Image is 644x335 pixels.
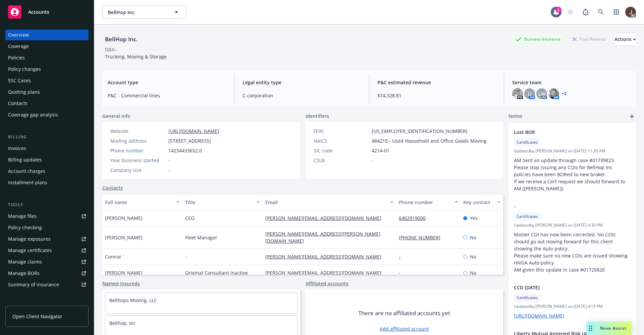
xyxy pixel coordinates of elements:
[461,194,503,210] button: Key contact
[110,137,166,144] div: Mailing address
[168,147,202,154] span: 14234433652.0
[110,147,166,154] div: Phone number
[614,33,636,46] button: Actions
[8,268,40,279] div: Manage BORs
[5,201,89,208] div: Tools
[110,128,166,135] div: Website
[5,234,89,244] a: Manage exposures
[514,313,565,319] a: [URL][DOMAIN_NAME]
[372,128,468,135] span: [US_EMPLOYER_IDENTIFICATION_NUMBER]
[586,322,632,335] button: Nova Assist
[610,5,623,19] a: Switch app
[380,325,429,332] a: Add affiliated account
[105,269,143,276] span: [PERSON_NAME]
[628,112,636,121] a: add
[508,197,636,279] div: -CertificatesUpdatedby [PERSON_NAME] on [DATE] 4:30 PMMaster COI has now been corrected. No COIs ...
[243,79,361,86] span: Legal entity type
[625,7,636,17] img: photo
[105,53,167,60] span: Trucking, Moving & Storage
[600,325,627,331] span: Nova Assist
[8,279,59,290] div: Summary of insurance
[5,154,89,165] a: Billing updates
[102,35,141,44] div: BellHop Inc.
[563,5,577,19] a: Start snowing
[5,268,89,279] a: Manage BORs
[514,129,613,136] span: Lost BOR
[109,320,136,326] a: Bellhop, Inc
[314,128,369,135] div: FEIN
[358,309,450,317] span: There are no affiliated accounts yet
[243,92,361,99] span: C-corporation
[508,112,522,121] span: Notes
[528,90,532,97] span: LI
[105,253,127,260] span: Connor ` .
[508,123,636,197] div: Lost BORCertificatesUpdatedby [PERSON_NAME] on [DATE] 11:39 AMAM Sent an update through case #017...
[5,222,89,233] a: Policy checking
[8,143,26,154] div: Invoices
[182,194,263,210] button: Title
[470,269,476,276] span: No
[8,30,29,40] div: Overview
[517,139,538,145] span: Certificates
[102,112,130,119] span: General info
[594,5,608,19] a: Search
[372,157,373,164] span: -
[306,280,348,287] a: Affiliated accounts
[8,222,42,233] div: Policy checking
[8,166,45,177] div: Account charges
[108,79,226,86] span: Account type
[8,64,41,75] div: Policy changes
[512,88,523,99] img: photo
[105,234,143,241] span: [PERSON_NAME]
[5,177,89,188] a: Installment plans
[108,9,166,16] span: BellHop Inc.
[102,184,123,191] a: Contacts
[8,177,47,188] div: Installment plans
[265,199,386,206] div: Email
[12,313,62,320] span: Open Client Navigator
[105,46,117,53] div: DBA: -
[512,79,631,86] span: Service team
[5,64,89,75] a: Policy changes
[265,215,387,221] a: [PERSON_NAME][EMAIL_ADDRESS][DOMAIN_NAME]
[8,245,52,256] div: Manage certificates
[514,284,613,291] span: CCD [DATE]
[514,222,631,228] span: Updated by [PERSON_NAME] on [DATE] 4:30 PM
[185,269,248,276] span: Original Consultant Inactive
[5,143,89,154] a: Invoices
[5,52,89,63] a: Policies
[514,148,631,154] span: Updated by [PERSON_NAME] on [DATE] 11:39 AM
[8,256,42,267] div: Manage claims
[514,203,613,210] span: -
[102,280,140,287] a: Named insureds
[463,199,493,206] div: Key contact
[470,234,476,241] span: No
[5,87,89,97] a: Quoting plans
[314,137,369,144] div: NAICS
[8,98,28,109] div: Contacts
[265,253,387,260] a: [PERSON_NAME][EMAIL_ADDRESS][DOMAIN_NAME]
[399,234,446,241] a: [PHONE_NUMBER]
[5,279,89,290] a: Summary of insurance
[517,295,538,301] span: Certificates
[8,87,40,97] div: Quoting plans
[5,3,89,21] a: Accounts
[514,303,631,309] span: Updated by [PERSON_NAME] on [DATE] 4:15 PM
[396,194,460,210] button: Phone number
[5,256,89,267] a: Manage claims
[110,166,166,174] div: Company size
[538,90,545,97] span: LW
[102,5,186,19] button: BellHop Inc.
[399,270,406,276] a: -
[5,30,89,40] a: Overview
[399,253,406,260] a: -
[265,231,380,244] a: [PERSON_NAME][EMAIL_ADDRESS][PERSON_NAME][DOMAIN_NAME]
[399,199,450,206] div: Phone number
[5,134,89,140] div: Billing
[105,214,143,222] span: [PERSON_NAME]
[109,297,157,303] a: Bellhops Moving, LLC
[168,137,211,144] span: [STREET_ADDRESS]
[314,157,369,164] div: CSLB
[5,98,89,109] a: Contacts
